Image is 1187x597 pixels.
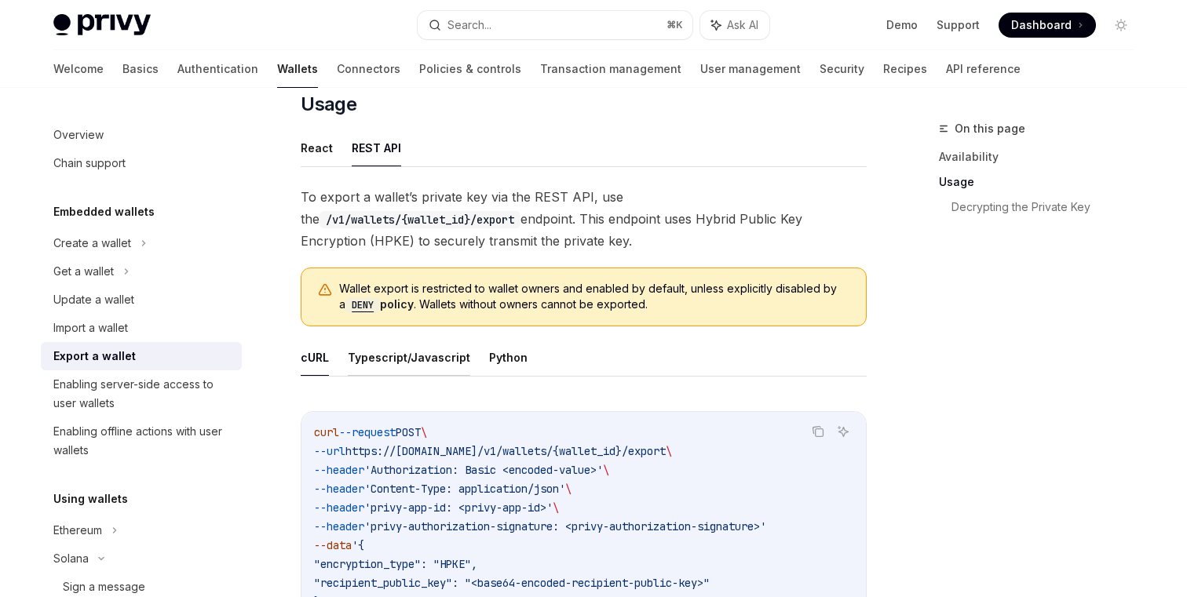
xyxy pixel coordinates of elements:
button: Copy the contents from the code block [808,421,828,442]
span: Wallet export is restricted to wallet owners and enabled by default, unless explicitly disabled b... [339,281,850,313]
span: \ [565,482,572,496]
a: Recipes [883,50,927,88]
a: Usage [939,169,1146,195]
button: Search...⌘K [418,11,692,39]
h5: Using wallets [53,490,128,508]
a: API reference [946,50,1021,88]
a: Policies & controls [419,50,521,88]
button: Toggle dark mode [1108,13,1134,38]
a: Import a wallet [41,314,242,342]
span: --header [314,501,364,515]
svg: Warning [317,282,333,298]
button: Ask AI [700,11,769,39]
a: Update a wallet [41,286,242,314]
h5: Embedded wallets [53,202,155,221]
a: Decrypting the Private Key [951,195,1146,220]
a: Security [820,50,864,88]
code: DENY [345,297,380,313]
a: Wallets [277,50,318,88]
button: Ask AI [833,421,853,442]
a: Chain support [41,149,242,177]
button: React [301,129,333,166]
div: Enabling offline actions with user wallets [53,422,232,460]
div: Import a wallet [53,319,128,337]
a: Connectors [337,50,400,88]
a: Support [937,17,980,33]
div: Update a wallet [53,290,134,309]
span: https://[DOMAIN_NAME]/v1/wallets/{wallet_id}/export [345,444,666,458]
span: --header [314,519,364,533]
span: "recipient_public_key": "<base64-encoded-recipient-public-key>" [314,576,710,590]
a: Transaction management [540,50,681,88]
div: Solana [53,549,89,568]
span: --request [339,425,396,439]
span: '{ [352,538,364,552]
a: Enabling offline actions with user wallets [41,417,242,464]
div: Export a wallet [53,347,136,366]
span: \ [421,425,427,439]
span: --header [314,463,364,477]
a: Dashboard [999,13,1096,38]
code: /v1/wallets/{wallet_id}/export [320,211,520,228]
span: curl [314,425,339,439]
a: Authentication [177,50,258,88]
span: 'privy-app-id: <privy-app-id>' [364,501,553,515]
span: --data [314,538,352,552]
span: 'privy-authorization-signature: <privy-authorization-signature>' [364,519,766,533]
div: Enabling server-side access to user wallets [53,375,232,413]
span: \ [553,501,559,515]
button: Typescript/Javascript [348,339,470,376]
div: Search... [447,16,491,35]
a: Demo [886,17,918,33]
span: 'Authorization: Basic <encoded-value>' [364,463,603,477]
span: Usage [301,92,356,117]
span: Ask AI [727,17,758,33]
div: Sign a message [63,577,145,596]
span: To export a wallet’s private key via the REST API, use the endpoint. This endpoint uses Hybrid Pu... [301,186,867,252]
span: 'Content-Type: application/json' [364,482,565,496]
div: Overview [53,126,104,144]
div: Create a wallet [53,234,131,253]
div: Ethereum [53,521,102,540]
button: Python [489,339,528,376]
div: Get a wallet [53,262,114,281]
a: Availability [939,144,1146,169]
span: \ [666,444,672,458]
div: Chain support [53,154,126,173]
a: Enabling server-side access to user wallets [41,370,242,417]
button: cURL [301,339,329,376]
span: Dashboard [1011,17,1072,33]
a: Overview [41,121,242,149]
span: --url [314,444,345,458]
span: \ [603,463,609,477]
a: User management [700,50,801,88]
span: --header [314,482,364,496]
a: Welcome [53,50,104,88]
a: Export a wallet [41,342,242,370]
a: Basics [122,50,159,88]
a: DENYpolicy [345,297,414,311]
span: "encryption_type": "HPKE", [314,557,477,571]
span: On this page [955,119,1025,138]
span: POST [396,425,421,439]
button: REST API [352,129,401,166]
img: light logo [53,14,151,36]
span: ⌘ K [667,19,683,31]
